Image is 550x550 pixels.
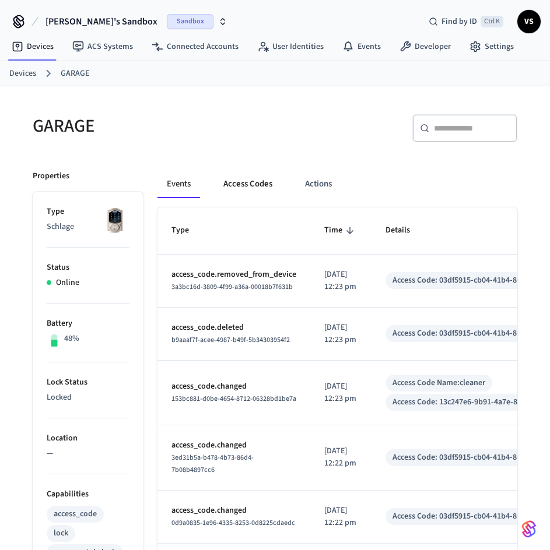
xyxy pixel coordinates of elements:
img: SeamLogoGradient.69752ec5.svg [522,520,536,538]
button: Access Codes [214,170,282,198]
a: ACS Systems [63,36,142,57]
p: Online [56,277,79,289]
span: VS [519,11,540,32]
span: Details [386,221,425,239]
p: Type [47,206,129,218]
p: [DATE] 12:23 pm [324,322,358,346]
p: Lock Status [47,376,129,389]
p: access_code.changed [171,439,296,452]
a: Developer [390,36,460,57]
p: [DATE] 12:23 pm [324,269,358,293]
div: access_code [54,508,97,520]
p: [DATE] 12:23 pm [324,380,358,405]
div: ant example [157,170,517,198]
p: Schlage [47,221,129,233]
a: Settings [460,36,523,57]
p: access_code.removed_from_device [171,269,296,281]
a: Devices [9,68,36,80]
p: Capabilities [47,488,129,500]
button: VS [517,10,541,33]
p: [DATE] 12:22 pm [324,505,358,529]
p: Locked [47,392,129,404]
a: User Identities [248,36,333,57]
span: [PERSON_NAME]'s Sandbox [45,15,157,29]
a: Devices [2,36,63,57]
span: Time [324,221,358,239]
div: Find by IDCtrl K [419,11,513,32]
span: 0d9a0835-1e96-4335-8253-0d8225cdaedc [171,518,295,528]
p: Properties [33,170,69,182]
span: Type [171,221,204,239]
span: b9aaaf7f-acee-4987-b49f-5b34303954f2 [171,335,290,345]
button: Actions [296,170,341,198]
a: Connected Accounts [142,36,248,57]
div: lock [54,527,68,540]
p: access_code.deleted [171,322,296,334]
span: Sandbox [167,14,213,29]
a: Events [333,36,390,57]
p: Status [47,262,129,274]
p: access_code.changed [171,380,296,393]
p: 48% [64,333,79,345]
p: access_code.changed [171,505,296,517]
p: [DATE] 12:22 pm [324,445,358,470]
span: 3ed31b5a-b478-4b73-86d4-7b08b4897cc6 [171,453,254,475]
span: 153bc881-d0be-4654-8712-06328bd1be7a [171,394,296,404]
p: Battery [47,318,129,330]
span: Ctrl K [481,16,503,27]
p: Location [47,432,129,445]
div: Access Code Name: cleaner [393,377,485,389]
p: — [47,447,129,460]
span: Find by ID [442,16,477,27]
img: Schlage Sense Smart Deadbolt with Camelot Trim, Front [100,206,129,235]
button: Events [157,170,200,198]
a: GARAGE [61,68,89,80]
h5: GARAGE [33,114,268,138]
span: 3a3bc16d-3809-4f99-a36a-00018b7f631b [171,282,293,292]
